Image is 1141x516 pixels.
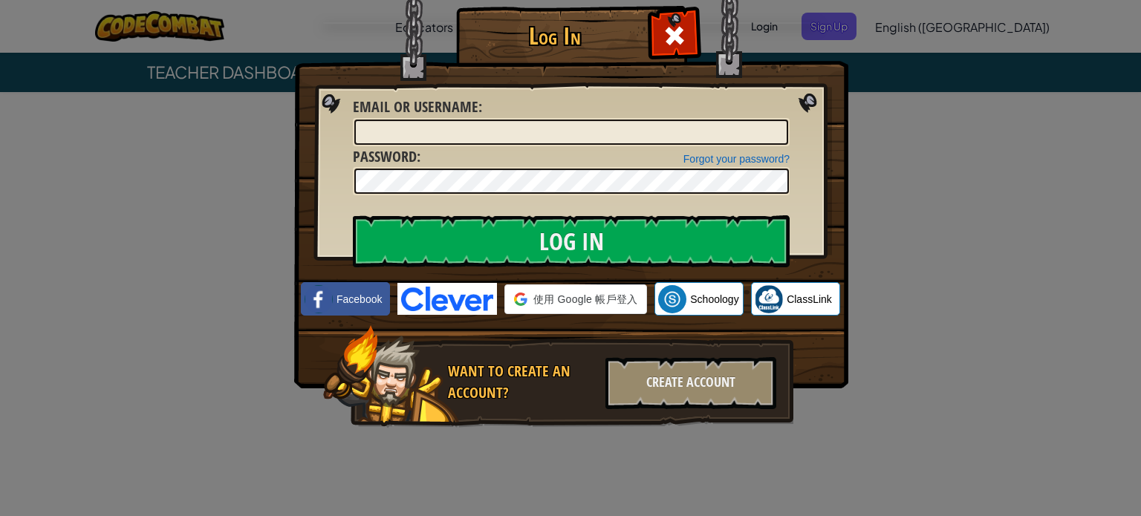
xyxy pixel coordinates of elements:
[353,97,482,118] label: :
[397,283,497,315] img: clever-logo-blue.png
[605,357,776,409] div: Create Account
[353,97,478,117] span: Email or Username
[690,292,738,307] span: Schoology
[448,361,596,403] div: Want to create an account?
[658,285,686,313] img: schoology.png
[353,146,420,168] label: :
[337,292,382,307] span: Facebook
[353,215,790,267] input: Log In
[787,292,832,307] span: ClassLink
[755,285,783,313] img: classlink-logo-small.png
[305,285,333,313] img: facebook_small.png
[460,23,649,49] h1: Log In
[353,146,417,166] span: Password
[683,153,790,165] a: Forgot your password?
[533,292,637,307] span: 使用 Google 帳戶登入
[504,284,647,314] div: 使用 Google 帳戶登入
